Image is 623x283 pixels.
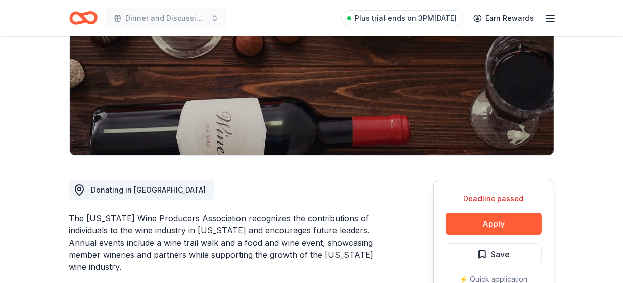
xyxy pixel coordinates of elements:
span: Save [491,248,510,261]
div: The [US_STATE] Wine Producers Association recognizes the contributions of individuals to the wine... [69,212,385,273]
button: Dinner and Discussion with Chief [PERSON_NAME] [106,8,227,28]
span: Donating in [GEOGRAPHIC_DATA] [91,185,206,194]
a: Plus trial ends on 3PM[DATE] [341,10,463,26]
a: Earn Rewards [467,9,540,27]
div: Deadline passed [446,193,542,205]
span: Plus trial ends on 3PM[DATE] [355,12,457,24]
a: Home [69,6,98,30]
button: Save [446,243,542,265]
span: Dinner and Discussion with Chief [PERSON_NAME] [126,12,207,24]
button: Apply [446,213,542,235]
